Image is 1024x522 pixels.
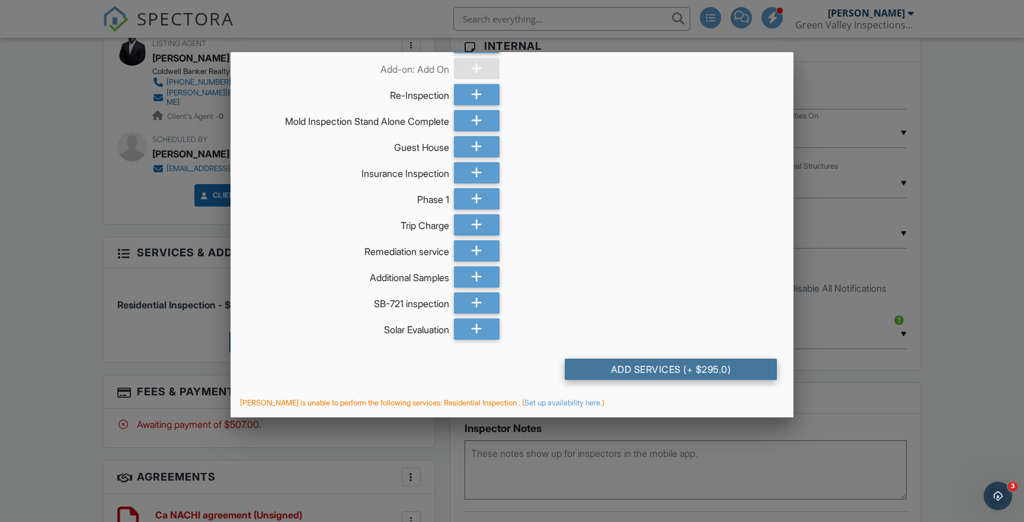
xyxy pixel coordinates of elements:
div: Re-Inspection [247,84,449,102]
div: [PERSON_NAME] is unable to perform the following services: Residential Inspection . ( ) [231,398,793,408]
div: Guest House [247,136,449,154]
div: SB-721 inspection [247,292,449,310]
div: Trip Charge [247,214,449,232]
div: Add-on: Add On [247,58,449,76]
div: Additional Samples [247,266,449,284]
div: Remediation service [247,240,449,258]
div: Solar Evaluation [247,318,449,336]
div: Phase 1 [247,188,449,206]
div: Add Services (+ $295.0) [565,359,777,380]
span: 3 [1008,482,1017,491]
div: Insurance Inspection [247,162,449,180]
iframe: Intercom live chat [984,482,1012,510]
div: Mold Inspection Stand Alone Complete [247,110,449,128]
a: Set up availability here. [524,398,602,407]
